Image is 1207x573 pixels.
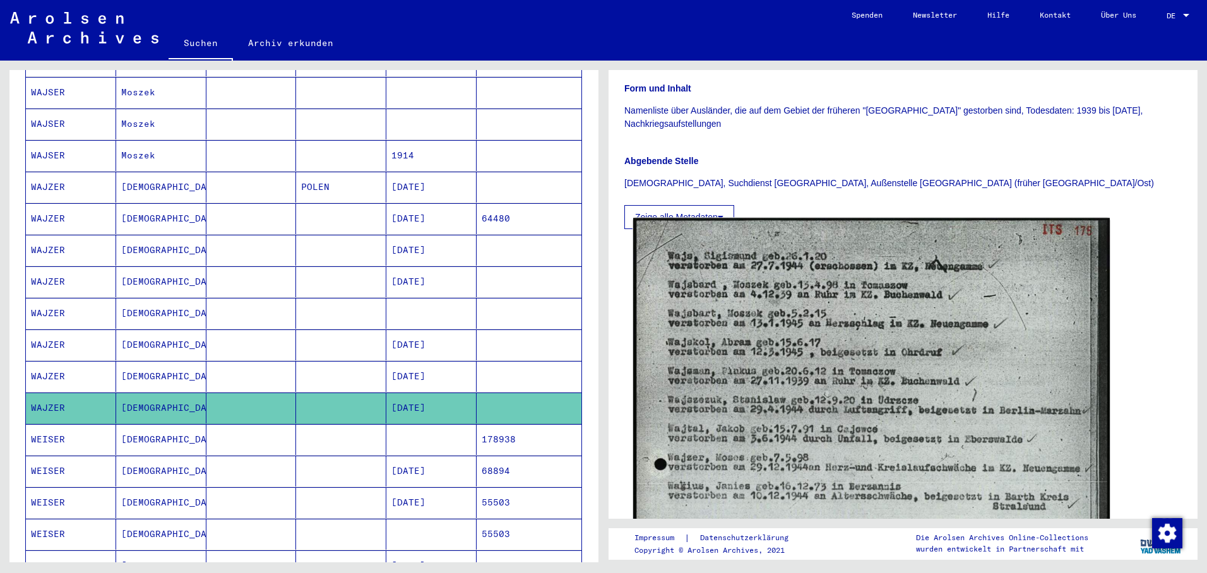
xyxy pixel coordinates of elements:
mat-cell: [DATE] [386,203,477,234]
mat-cell: [DATE] [386,329,477,360]
mat-cell: WAJSER [26,77,116,108]
span: DE [1167,11,1180,20]
img: Arolsen_neg.svg [10,12,158,44]
mat-cell: [DEMOGRAPHIC_DATA] [116,172,206,203]
mat-cell: WAJZER [26,266,116,297]
img: Zustimmung ändern [1152,518,1182,548]
mat-cell: WAJZER [26,393,116,423]
mat-cell: [DEMOGRAPHIC_DATA] [116,456,206,487]
mat-cell: [DATE] [386,235,477,266]
p: wurden entwickelt in Partnerschaft mit [916,543,1088,555]
mat-cell: [DATE] [386,266,477,297]
mat-cell: WEISER [26,487,116,518]
mat-cell: Moszek [116,140,206,171]
b: Abgebende Stelle [624,156,698,166]
mat-cell: WAJZER [26,298,116,329]
p: Die Arolsen Archives Online-Collections [916,532,1088,543]
mat-cell: WAJSER [26,109,116,139]
mat-cell: Moszek [116,109,206,139]
mat-cell: 64480 [477,203,581,234]
button: Zeige alle Metadaten [624,205,734,229]
mat-cell: [DEMOGRAPHIC_DATA] [116,329,206,360]
mat-cell: POLEN [296,172,386,203]
div: Zustimmung ändern [1151,517,1182,548]
p: [DEMOGRAPHIC_DATA], Suchdienst [GEOGRAPHIC_DATA], Außenstelle [GEOGRAPHIC_DATA] (früher [GEOGRAPH... [624,177,1182,190]
mat-cell: 55503 [477,519,581,550]
mat-cell: [DEMOGRAPHIC_DATA] [116,298,206,329]
mat-cell: [DATE] [386,487,477,518]
p: Namenliste über Ausländer, die auf dem Gebiet der früheren "[GEOGRAPHIC_DATA]" gestorben sind, To... [624,104,1182,131]
mat-cell: Moszek [116,77,206,108]
a: Impressum [634,531,684,545]
b: Form und Inhalt [624,83,691,93]
mat-cell: [DATE] [386,361,477,392]
mat-cell: 55503 [477,487,581,518]
mat-cell: [DATE] [386,172,477,203]
mat-cell: WAJSER [26,140,116,171]
mat-cell: [DATE] [386,393,477,423]
mat-cell: [DEMOGRAPHIC_DATA] [116,519,206,550]
mat-cell: WEISER [26,456,116,487]
mat-cell: [DEMOGRAPHIC_DATA] [116,235,206,266]
p: Copyright © Arolsen Archives, 2021 [634,545,804,556]
mat-cell: 1914 [386,140,477,171]
a: Suchen [169,28,233,61]
a: Archiv erkunden [233,28,348,58]
mat-cell: 68894 [477,456,581,487]
mat-cell: [DEMOGRAPHIC_DATA] [116,487,206,518]
mat-cell: WAJZER [26,172,116,203]
mat-cell: WAJZER [26,235,116,266]
mat-cell: [DATE] [386,456,477,487]
mat-cell: [DEMOGRAPHIC_DATA] [116,266,206,297]
div: | [634,531,804,545]
mat-cell: WEISER [26,519,116,550]
mat-cell: 178938 [477,424,581,455]
img: yv_logo.png [1138,528,1185,559]
mat-cell: [DEMOGRAPHIC_DATA] [116,424,206,455]
mat-cell: WEISER [26,424,116,455]
mat-cell: [DEMOGRAPHIC_DATA] [116,203,206,234]
mat-cell: [DEMOGRAPHIC_DATA] [116,361,206,392]
mat-cell: [DEMOGRAPHIC_DATA] [116,393,206,423]
a: Datenschutzerklärung [690,531,804,545]
mat-cell: WAJZER [26,361,116,392]
mat-cell: WAJZER [26,329,116,360]
mat-cell: WAJZER [26,203,116,234]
